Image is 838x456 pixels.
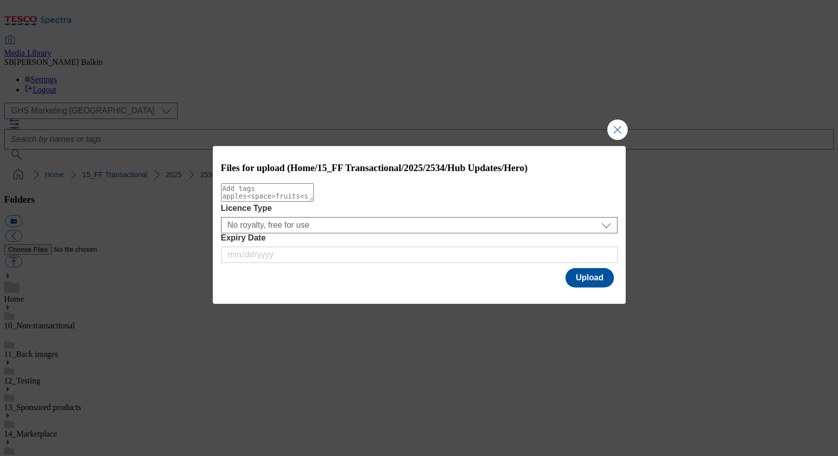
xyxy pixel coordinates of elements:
[565,268,613,287] button: Upload
[213,146,626,304] div: Modal
[221,162,618,174] h3: Files for upload (Home/15_FF Transactional/2025/2534/Hub Updates/Hero)
[607,119,628,140] button: Close Modal
[221,204,618,213] label: Licence Type
[221,233,618,243] label: Expiry Date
